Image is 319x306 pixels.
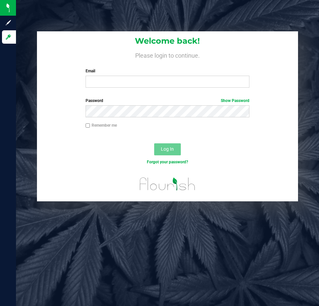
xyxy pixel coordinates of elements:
img: flourish_logo.svg [135,172,200,196]
input: Remember me [86,123,90,128]
label: Email [86,68,249,74]
inline-svg: Sign up [5,19,12,26]
span: Password [86,98,103,103]
h4: Please login to continue. [37,51,298,59]
span: Log In [161,146,174,152]
a: Forgot your password? [147,160,188,164]
inline-svg: Log in [5,34,12,40]
h1: Welcome back! [37,37,298,45]
label: Remember me [86,122,117,128]
a: Show Password [221,98,249,103]
button: Log In [154,143,181,155]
